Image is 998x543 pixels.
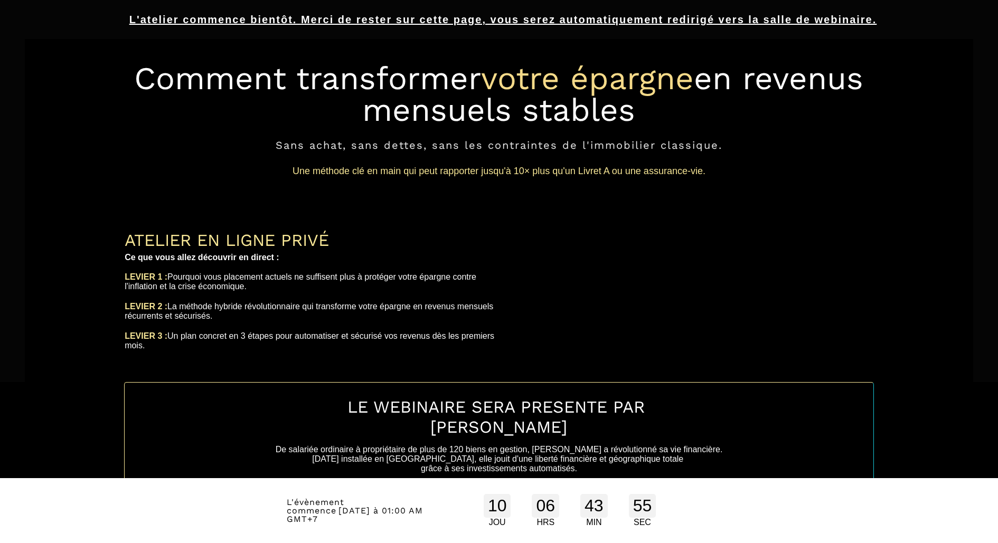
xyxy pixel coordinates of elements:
[129,14,877,25] u: L'atelier commence bientôt. Merci de rester sur cette page, vous serez automatiquement redirigé v...
[276,139,722,151] span: Sans achat, sans dettes, sans les contraintes de l'immobilier classique.
[125,230,499,250] div: ATELIER EN LIGNE PRIVÉ
[125,272,499,291] div: Pourquoi vous placement actuels ne suffisent plus à protéger votre épargne contre l'inflation et ...
[125,331,167,340] b: LEVIER 3 :
[580,518,608,527] div: MIN
[532,494,559,518] div: 06
[134,60,481,97] span: Comment transformer
[167,392,832,442] h1: LE WEBINAIRE SERA PRESENTE PAR [PERSON_NAME]
[125,302,167,311] b: LEVIER 2 :
[481,60,694,97] span: votre épargne
[580,494,608,518] div: 43
[484,518,511,527] div: JOU
[293,166,705,176] span: Une méthode clé en main qui peut rapporter jusqu'à 10× plus qu'un Livret A ou une assurance-vie.
[125,331,499,350] div: Un plan concret en 3 étapes pour automatiser et sécurisé vos revenus dès les premiers mois.
[484,494,511,518] div: 10
[125,253,279,262] b: Ce que vous allez découvrir en direct :
[287,506,423,524] span: [DATE] à 01:00 AM GMT+7
[629,518,656,527] div: SEC
[362,60,863,129] span: en revenus mensuels stables
[629,494,656,518] div: 55
[125,302,499,321] div: La méthode hybride révolutionnaire qui transforme votre épargne en revenus mensuels récurrents et...
[532,518,559,527] div: HRS
[287,497,344,516] span: L'évènement commence
[167,442,832,476] text: De salariée ordinaire à propriétaire de plus de 120 biens en gestion, [PERSON_NAME] a révolutionn...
